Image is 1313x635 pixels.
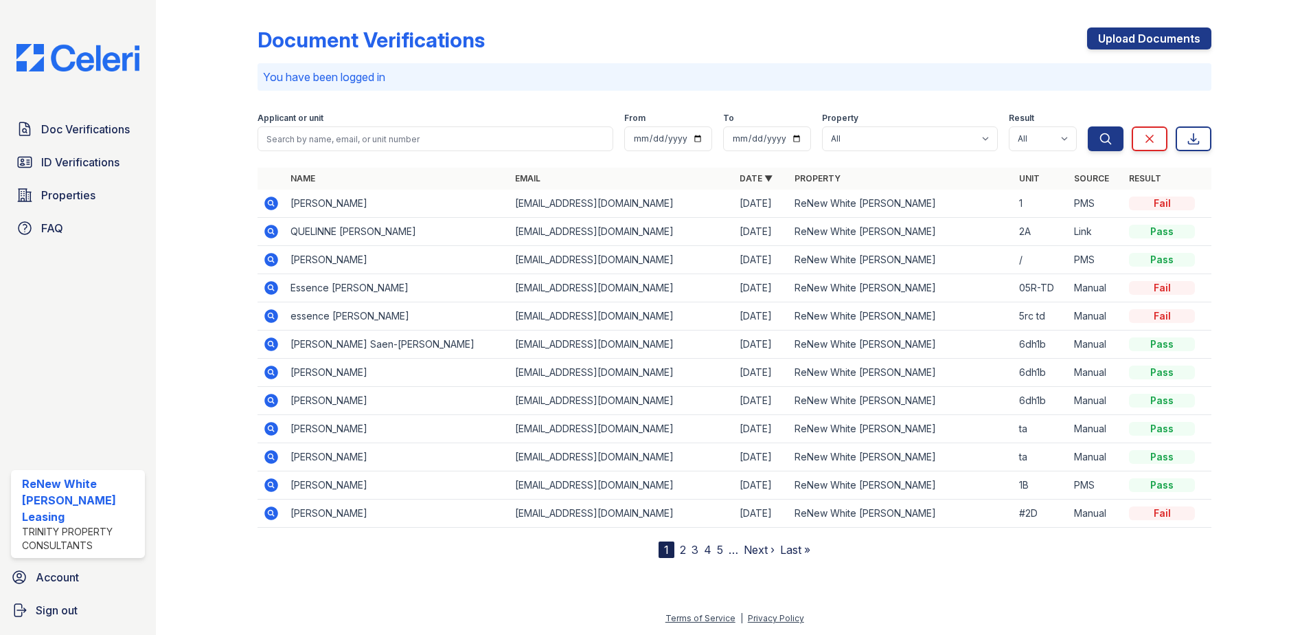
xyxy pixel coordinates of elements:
[515,173,540,183] a: Email
[11,214,145,242] a: FAQ
[723,113,734,124] label: To
[285,443,510,471] td: [PERSON_NAME]
[285,387,510,415] td: [PERSON_NAME]
[789,190,1014,218] td: ReNew White [PERSON_NAME]
[789,302,1014,331] td: ReNew White [PERSON_NAME]
[1014,387,1069,415] td: 6dh1b
[744,543,775,557] a: Next ›
[510,246,734,274] td: [EMAIL_ADDRESS][DOMAIN_NAME]
[1069,387,1123,415] td: Manual
[1129,225,1195,238] div: Pass
[740,613,743,623] div: |
[734,274,789,302] td: [DATE]
[22,525,139,553] div: Trinity Property Consultants
[510,218,734,246] td: [EMAIL_ADDRESS][DOMAIN_NAME]
[11,115,145,143] a: Doc Verifications
[717,543,723,557] a: 5
[290,173,315,183] a: Name
[1069,471,1123,500] td: PMS
[510,274,734,302] td: [EMAIL_ADDRESS][DOMAIN_NAME]
[36,602,78,619] span: Sign out
[285,500,510,528] td: [PERSON_NAME]
[734,415,789,443] td: [DATE]
[789,471,1014,500] td: ReNew White [PERSON_NAME]
[734,218,789,246] td: [DATE]
[510,500,734,528] td: [EMAIL_ADDRESS][DOMAIN_NAME]
[789,359,1014,387] td: ReNew White [PERSON_NAME]
[789,443,1014,471] td: ReNew White [PERSON_NAME]
[692,543,698,557] a: 3
[659,542,674,558] div: 1
[822,113,858,124] label: Property
[789,246,1014,274] td: ReNew White [PERSON_NAME]
[789,387,1014,415] td: ReNew White [PERSON_NAME]
[510,190,734,218] td: [EMAIL_ADDRESS][DOMAIN_NAME]
[510,302,734,331] td: [EMAIL_ADDRESS][DOMAIN_NAME]
[748,613,804,623] a: Privacy Policy
[734,302,789,331] td: [DATE]
[510,331,734,359] td: [EMAIL_ADDRESS][DOMAIN_NAME]
[734,190,789,218] td: [DATE]
[1069,302,1123,331] td: Manual
[740,173,773,183] a: Date ▼
[789,331,1014,359] td: ReNew White [PERSON_NAME]
[285,415,510,443] td: [PERSON_NAME]
[285,359,510,387] td: [PERSON_NAME]
[734,387,789,415] td: [DATE]
[1019,173,1040,183] a: Unit
[1129,394,1195,408] div: Pass
[734,246,789,274] td: [DATE]
[1129,337,1195,351] div: Pass
[1129,197,1195,210] div: Fail
[789,415,1014,443] td: ReNew White [PERSON_NAME]
[41,187,95,203] span: Properties
[1014,302,1069,331] td: 5rc td
[22,476,139,525] div: ReNew White [PERSON_NAME] Leasing
[285,190,510,218] td: [PERSON_NAME]
[1009,113,1034,124] label: Result
[734,443,789,471] td: [DATE]
[510,471,734,500] td: [EMAIL_ADDRESS][DOMAIN_NAME]
[1014,500,1069,528] td: #2D
[41,121,130,137] span: Doc Verifications
[795,173,841,183] a: Property
[1129,478,1195,492] div: Pass
[1069,274,1123,302] td: Manual
[1129,281,1195,295] div: Fail
[258,113,323,124] label: Applicant or unit
[1129,422,1195,436] div: Pass
[1014,218,1069,246] td: 2A
[789,218,1014,246] td: ReNew White [PERSON_NAME]
[1129,173,1161,183] a: Result
[510,359,734,387] td: [EMAIL_ADDRESS][DOMAIN_NAME]
[5,564,150,591] a: Account
[5,44,150,71] img: CE_Logo_Blue-a8612792a0a2168367f1c8372b55b34899dd931a85d93a1a3d3e32e68fde9ad4.png
[11,181,145,209] a: Properties
[510,415,734,443] td: [EMAIL_ADDRESS][DOMAIN_NAME]
[1129,506,1195,520] div: Fail
[789,500,1014,528] td: ReNew White [PERSON_NAME]
[1014,331,1069,359] td: 6dh1b
[1014,471,1069,500] td: 1B
[1069,218,1123,246] td: Link
[780,543,810,557] a: Last »
[1129,309,1195,323] div: Fail
[1014,190,1069,218] td: 1
[1069,331,1123,359] td: Manual
[734,500,789,528] td: [DATE]
[734,359,789,387] td: [DATE]
[41,220,63,236] span: FAQ
[285,302,510,331] td: essence [PERSON_NAME]
[510,443,734,471] td: [EMAIL_ADDRESS][DOMAIN_NAME]
[680,543,686,557] a: 2
[1129,253,1195,267] div: Pass
[5,597,150,624] a: Sign out
[1129,366,1195,379] div: Pass
[285,471,510,500] td: [PERSON_NAME]
[1074,173,1109,183] a: Source
[1014,274,1069,302] td: 05R-TD
[11,148,145,176] a: ID Verifications
[1014,246,1069,274] td: /
[1014,415,1069,443] td: ta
